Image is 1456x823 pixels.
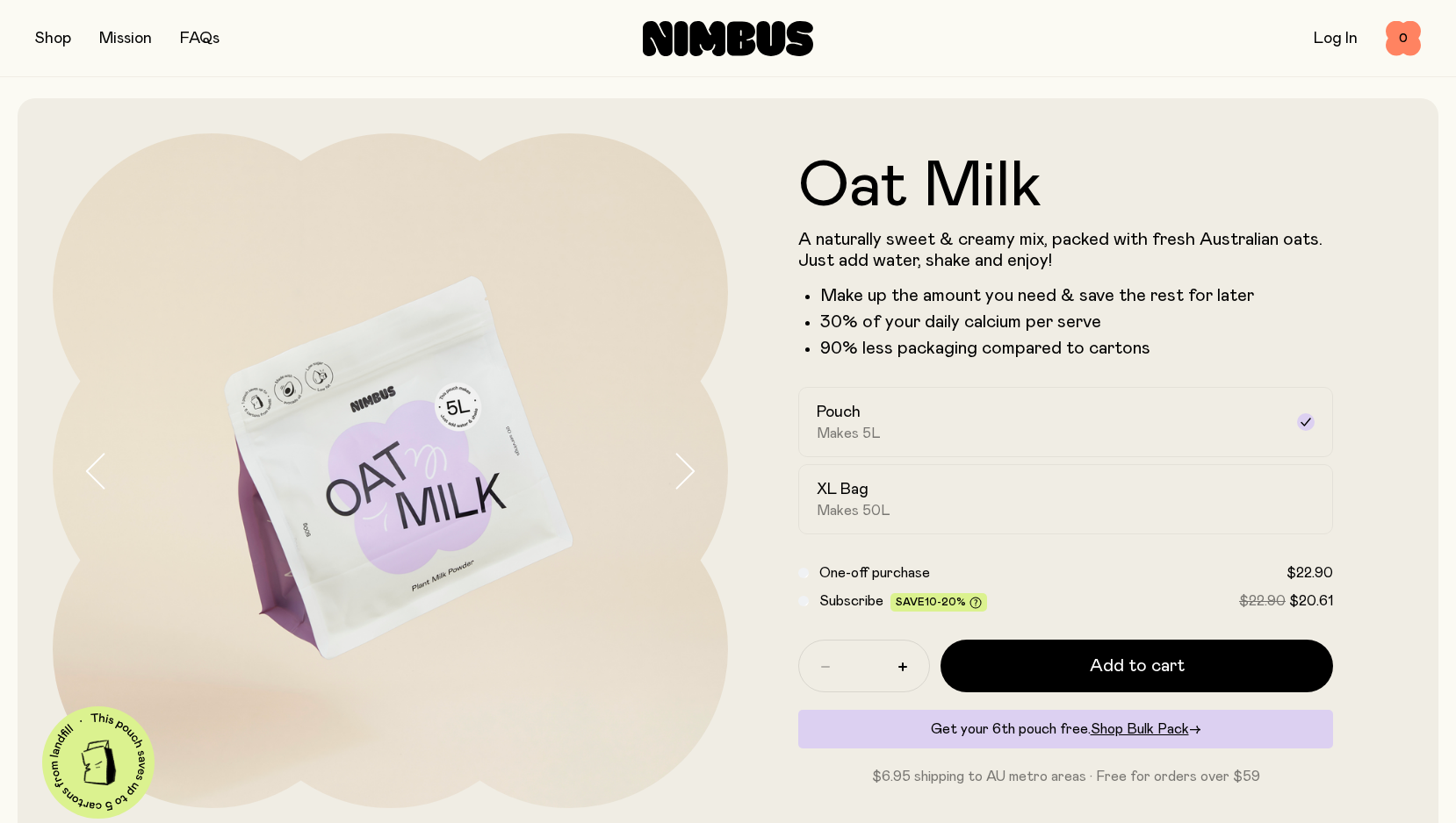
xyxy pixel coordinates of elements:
[798,766,1333,787] p: $6.95 shipping to AU metro areas · Free for orders over $59
[817,479,869,500] h2: XL Bag
[941,640,1333,692] button: Add to cart
[798,155,1333,218] h1: Oat Milk
[1091,722,1201,736] a: Shop Bulk Pack→
[820,311,1333,333] li: 30% of your daily calcium per serve
[798,229,1333,271] p: A naturally sweet & creamy mix, packed with fresh Australian oats. Just add water, shake and enjoy!
[1289,594,1333,608] span: $20.61
[180,31,220,47] a: FAQs
[1090,654,1185,678] span: Add to cart
[819,594,883,608] span: Subscribe
[1314,31,1358,47] a: Log In
[1386,21,1421,56] button: 0
[1239,594,1286,608] span: $22.90
[1287,566,1333,580] span: $22.90
[896,597,982,610] span: Save
[820,285,1333,306] li: Make up the amount you need & save the rest for later
[1091,722,1189,736] span: Shop Bulk Pack
[820,338,1333,359] li: 90% less packaging compared to cartons
[925,597,966,607] span: 10-20%
[817,402,861,423] h2: Pouch
[817,502,890,519] span: Makes 50L
[819,566,930,580] span: One-off purchase
[99,31,152,47] a: Mission
[817,425,881,442] span: Makes 5L
[798,710,1333,748] div: Get your 6th pouch free.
